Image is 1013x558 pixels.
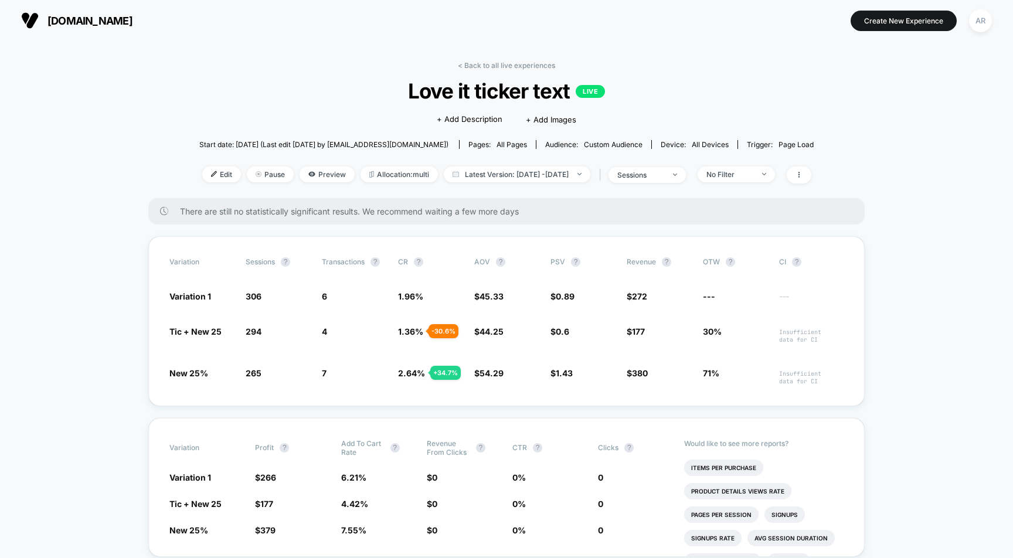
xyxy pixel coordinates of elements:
span: $ [627,326,645,336]
span: $ [427,499,437,509]
button: ? [390,443,400,452]
span: 0 % [512,499,526,509]
button: ? [370,257,380,267]
div: No Filter [706,170,753,179]
span: AOV [474,257,490,266]
li: Signups [764,506,805,523]
span: 1.96 % [398,291,423,301]
span: 30% [703,326,722,336]
span: $ [627,368,648,378]
span: + Add Images [526,115,576,124]
button: ? [281,257,290,267]
span: Start date: [DATE] (Last edit [DATE] by [EMAIL_ADDRESS][DOMAIN_NAME]) [199,140,448,149]
span: Transactions [322,257,365,266]
span: $ [474,368,504,378]
span: Add To Cart Rate [341,439,385,457]
li: Items Per Purchase [684,460,763,476]
span: 54.29 [480,368,504,378]
span: Custom Audience [584,140,643,149]
div: sessions [617,171,664,179]
span: --- [779,293,844,302]
span: 0 [432,525,437,535]
span: Tic + New 25 [169,499,222,509]
span: Edit [202,166,241,182]
button: ? [414,257,423,267]
span: 0.89 [556,291,575,301]
span: 177 [632,326,645,336]
span: 294 [246,326,261,336]
span: 0 [432,472,437,482]
span: $ [255,472,276,482]
span: Profit [255,443,274,452]
span: --- [703,291,715,301]
span: Sessions [246,257,275,266]
div: Pages: [468,140,527,149]
img: end [577,173,582,175]
span: 1.36 % [398,326,423,336]
span: Pause [247,166,294,182]
span: $ [474,326,504,336]
span: 44.25 [480,326,504,336]
span: Insufficient data for CI [779,370,844,385]
span: Variation 1 [169,291,211,301]
button: Create New Experience [851,11,957,31]
span: New 25% [169,525,208,535]
span: 7 [322,368,327,378]
span: $ [427,525,437,535]
span: 379 [260,525,276,535]
span: Device: [651,140,737,149]
p: Would like to see more reports? [684,439,844,448]
span: 7.55 % [341,525,366,535]
button: AR [966,9,995,33]
button: ? [571,257,580,267]
button: [DOMAIN_NAME] [18,11,136,30]
span: 0 [598,472,603,482]
button: ? [792,257,801,267]
span: Tic + New 25 [169,326,222,336]
button: ? [496,257,505,267]
span: 45.33 [480,291,504,301]
span: 265 [246,368,261,378]
span: Revenue From Clicks [427,439,470,457]
div: - 30.6 % [429,324,458,338]
img: Visually logo [21,12,39,29]
span: + Add Description [437,114,502,125]
span: 0 % [512,525,526,535]
li: Signups Rate [684,530,742,546]
span: Preview [300,166,355,182]
span: Variation [169,439,234,457]
div: + 34.7 % [430,366,461,380]
span: Latest Version: [DATE] - [DATE] [444,166,590,182]
span: New 25% [169,368,208,378]
span: OTW [703,257,767,267]
span: all devices [692,140,729,149]
li: Pages Per Session [684,506,759,523]
button: ? [726,257,735,267]
button: ? [624,443,634,452]
span: $ [627,291,647,301]
span: CR [398,257,408,266]
span: Variation 1 [169,472,211,482]
span: 306 [246,291,261,301]
span: 6.21 % [341,472,366,482]
span: Love it ticker text [230,79,783,103]
span: 4.42 % [341,499,368,509]
img: calendar [453,171,459,177]
span: Page Load [779,140,814,149]
span: 0 [598,499,603,509]
span: 0 [598,525,603,535]
span: all pages [497,140,527,149]
span: 0.6 [556,326,569,336]
span: Variation [169,257,234,267]
span: | [596,166,609,183]
span: $ [427,472,437,482]
span: There are still no statistically significant results. We recommend waiting a few more days [180,206,841,216]
span: $ [550,368,573,378]
li: Product Details Views Rate [684,483,791,499]
span: 380 [632,368,648,378]
li: Avg Session Duration [747,530,835,546]
span: $ [550,326,569,336]
span: 1.43 [556,368,573,378]
span: Revenue [627,257,656,266]
img: end [762,173,766,175]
